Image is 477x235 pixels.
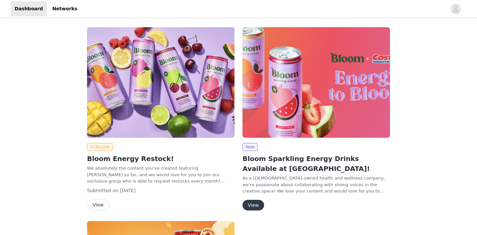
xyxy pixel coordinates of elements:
h2: Bloom Energy Restock! [87,154,235,164]
button: View [87,199,109,210]
a: Dashboard [11,1,47,16]
span: [DATE] [120,188,136,193]
img: Bloom Nutrition [242,27,390,138]
span: In Review [87,143,113,151]
span: Submitted on [87,188,119,193]
a: View [87,202,109,207]
h2: Bloom Sparkling Energy Drinks Available at [GEOGRAPHIC_DATA]! [242,154,390,174]
a: View [242,203,264,208]
button: View [242,200,264,210]
a: Networks [48,1,81,16]
p: We absolutely the content you've created featuring [PERSON_NAME] so far, and we would love for yo... [87,165,235,185]
p: As a [DEMOGRAPHIC_DATA]-owned health and wellness company, we’re passionate about collaborating w... [242,175,390,195]
img: Bloom Nutrition [87,27,235,138]
span: New [242,143,258,151]
div: avatar [452,4,459,14]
